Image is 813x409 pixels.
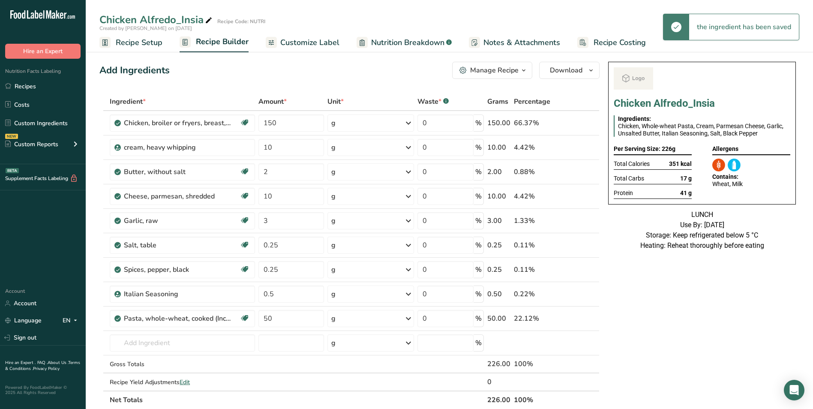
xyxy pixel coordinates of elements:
div: Chicken Alfredo_Insia [99,12,214,27]
div: 0.50 [487,289,510,299]
div: g [331,313,336,324]
span: Percentage [514,96,550,107]
div: 10.00 [487,142,510,153]
input: Add Ingredient [110,334,255,352]
div: g [331,240,336,250]
div: cream, heavy whipping [124,142,231,153]
span: 41 g [680,189,692,197]
span: Contains: [712,173,738,180]
button: Manage Recipe [452,62,532,79]
div: 0.22% [514,289,559,299]
div: 4.42% [514,191,559,201]
a: Notes & Attachments [469,33,560,52]
span: Unit [327,96,344,107]
a: Privacy Policy [33,366,60,372]
div: 4.42% [514,142,559,153]
span: Notes & Attachments [483,37,560,48]
button: Hire an Expert [5,44,81,59]
a: FAQ . [37,360,48,366]
div: Salt, table [124,240,231,250]
div: Butter, without salt [124,167,231,177]
div: Recipe Yield Adjustments [110,378,255,387]
div: 2.00 [487,167,510,177]
div: Open Intercom Messenger [784,380,804,400]
span: Recipe Costing [594,37,646,48]
div: Gross Totals [110,360,255,369]
div: BETA [6,168,19,173]
div: Manage Recipe [470,65,519,75]
img: Wheat [712,159,725,171]
span: Protein [614,189,633,197]
span: Ingredient [110,96,146,107]
div: 0.88% [514,167,559,177]
div: LUNCH Use By: [DATE] Storage: Keep refrigerated below 5 °C Heating: Reheat thoroughly before eating [608,210,796,251]
a: Language [5,313,42,328]
div: g [331,289,336,299]
div: 0.11% [514,240,559,250]
div: Add Ingredients [99,63,170,78]
a: Recipe Builder [180,32,249,53]
a: Customize Label [266,33,339,52]
div: Wheat, Milk [712,180,790,188]
div: 226.00 [487,359,510,369]
span: Created by [PERSON_NAME] on [DATE] [99,25,192,32]
button: Download [539,62,600,79]
th: 100% [512,391,561,409]
span: Recipe Builder [196,36,249,48]
div: Spices, pepper, black [124,265,231,275]
img: Milk [728,159,741,171]
div: 10.00 [487,191,510,201]
span: Chicken, Whole-wheat Pasta, Cream, Parmesan Cheese, Garlic, Unsalted Butter, Italian Seasoning, S... [618,123,783,137]
div: g [331,167,336,177]
span: Nutrition Breakdown [371,37,444,48]
div: 100% [514,359,559,369]
a: Recipe Costing [577,33,646,52]
div: the ingredient has been saved [689,14,799,40]
h1: Chicken Alfredo_Insia [614,98,790,108]
div: Italian Seasoning [124,289,231,299]
div: Recipe Code: NUTRI [217,18,265,25]
span: Recipe Setup [116,37,162,48]
th: Net Totals [108,391,485,409]
span: Total Carbs [614,175,644,182]
a: Terms & Conditions . [5,360,80,372]
span: Edit [180,378,190,386]
div: Waste [417,96,449,107]
div: NEW [5,134,18,139]
div: g [331,142,336,153]
div: g [331,338,336,348]
th: 226.00 [486,391,512,409]
div: 1.33% [514,216,559,226]
a: Recipe Setup [99,33,162,52]
a: About Us . [48,360,68,366]
div: 0.25 [487,240,510,250]
span: Total Calories [614,160,650,168]
div: EN [63,316,81,326]
span: 351 kcal [669,160,692,168]
span: 17 g [680,175,692,182]
div: 0.25 [487,265,510,275]
div: 150.00 [487,118,510,128]
a: Hire an Expert . [5,360,36,366]
span: Customize Label [280,37,339,48]
div: Pasta, whole-wheat, cooked (Includes foods for USDA's Food Distribution Program) [124,313,231,324]
a: Nutrition Breakdown [357,33,452,52]
div: g [331,191,336,201]
span: Grams [487,96,508,107]
div: 22.12% [514,313,559,324]
div: 3.00 [487,216,510,226]
div: Chicken, broiler or fryers, breast, skinless, boneless, meat only, raw [124,118,231,128]
div: Allergens [712,144,790,155]
div: 50.00 [487,313,510,324]
div: Ingredients: [618,115,787,123]
div: Garlic, raw [124,216,231,226]
div: Cheese, parmesan, shredded [124,191,231,201]
div: Custom Reports [5,140,58,149]
div: Powered By FoodLabelMaker © 2025 All Rights Reserved [5,385,81,395]
div: g [331,265,336,275]
div: 66.37% [514,118,559,128]
div: Per Serving Size: 226g [614,144,692,155]
div: g [331,216,336,226]
span: Download [550,65,582,75]
div: g [331,118,336,128]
